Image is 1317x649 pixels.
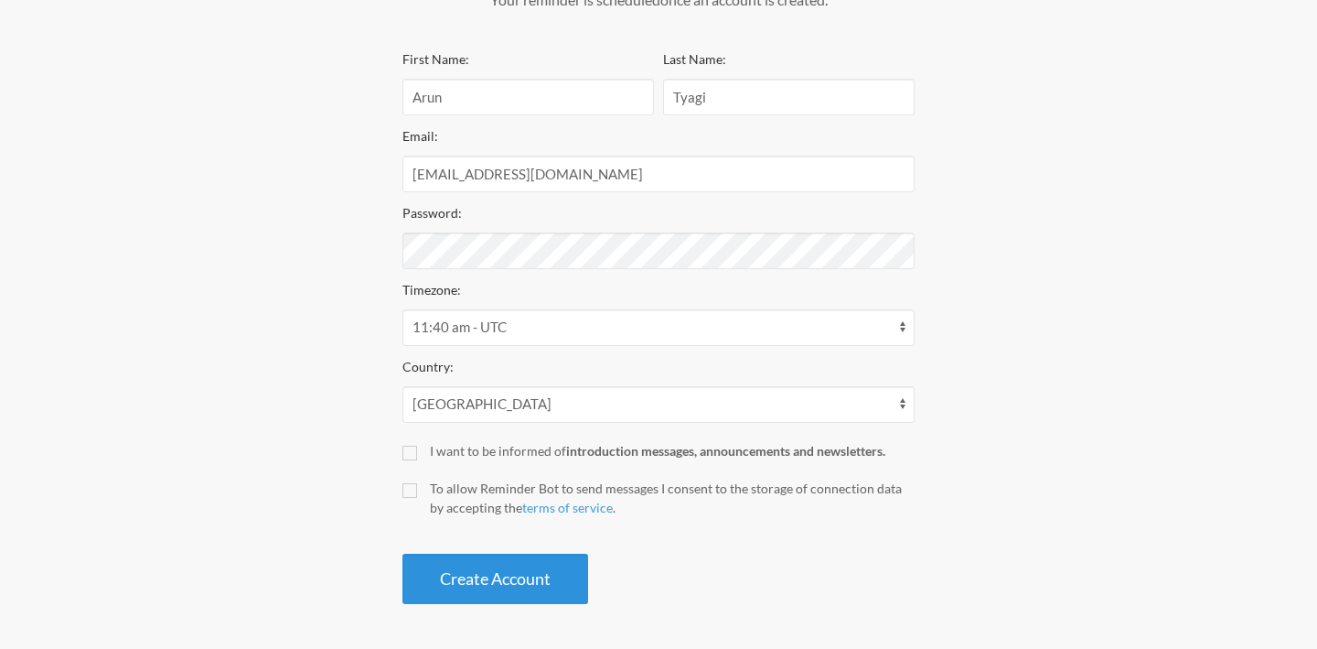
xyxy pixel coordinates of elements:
[402,359,454,374] label: Country:
[402,446,417,460] input: I want to be informed ofintroduction messages, announcements and newsletters.
[522,500,613,515] a: terms of service
[402,554,588,604] button: Create Account
[430,479,915,517] div: To allow Reminder Bot to send messages I consent to the storage of connection data by accepting t...
[430,441,915,460] div: I want to be informed of
[402,483,417,498] input: To allow Reminder Bot to send messages I consent to the storage of connection data by accepting t...
[402,205,462,221] label: Password:
[402,128,438,144] label: Email:
[663,51,726,67] label: Last Name:
[402,51,469,67] label: First Name:
[402,282,461,297] label: Timezone:
[566,443,885,459] strong: introduction messages, announcements and newsletters.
